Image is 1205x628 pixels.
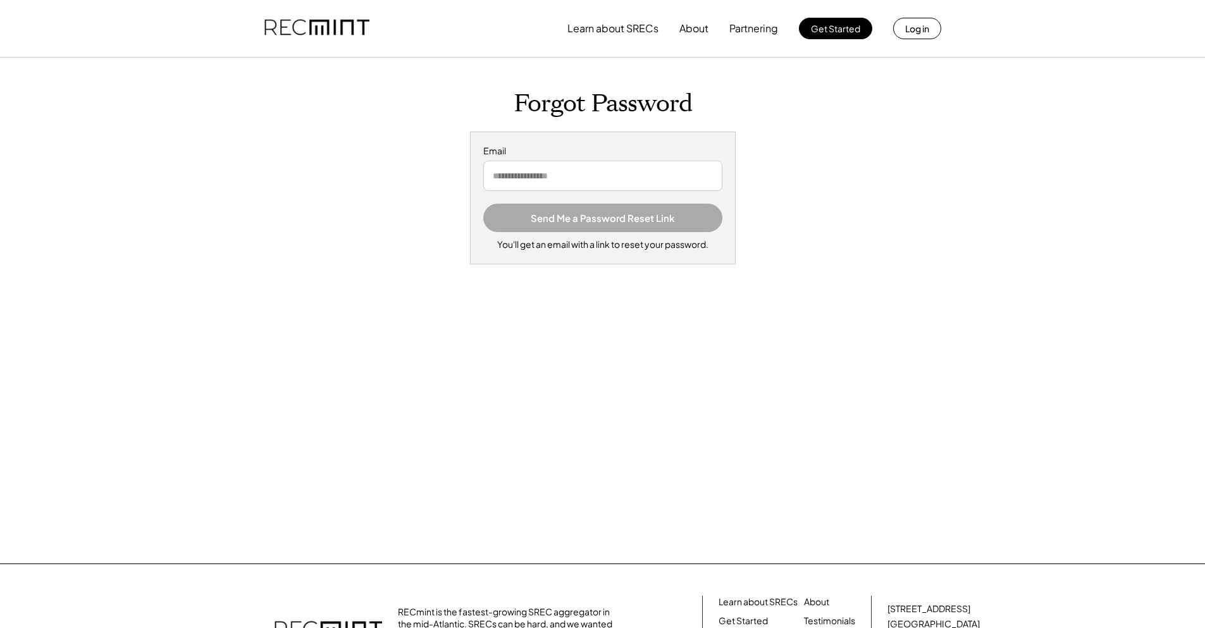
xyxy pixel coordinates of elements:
[483,145,722,157] div: Email
[567,16,658,41] button: Learn about SRECs
[211,89,995,119] h1: Forgot Password
[799,18,872,39] button: Get Started
[719,615,768,627] a: Get Started
[887,603,970,615] div: [STREET_ADDRESS]
[729,16,778,41] button: Partnering
[264,7,369,50] img: recmint-logotype%403x.png
[483,204,722,232] button: Send Me a Password Reset Link
[679,16,708,41] button: About
[804,615,855,627] a: Testimonials
[804,596,829,608] a: About
[497,238,708,251] div: You'll get an email with a link to reset your password.
[893,18,941,39] button: Log in
[719,596,798,608] a: Learn about SRECs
